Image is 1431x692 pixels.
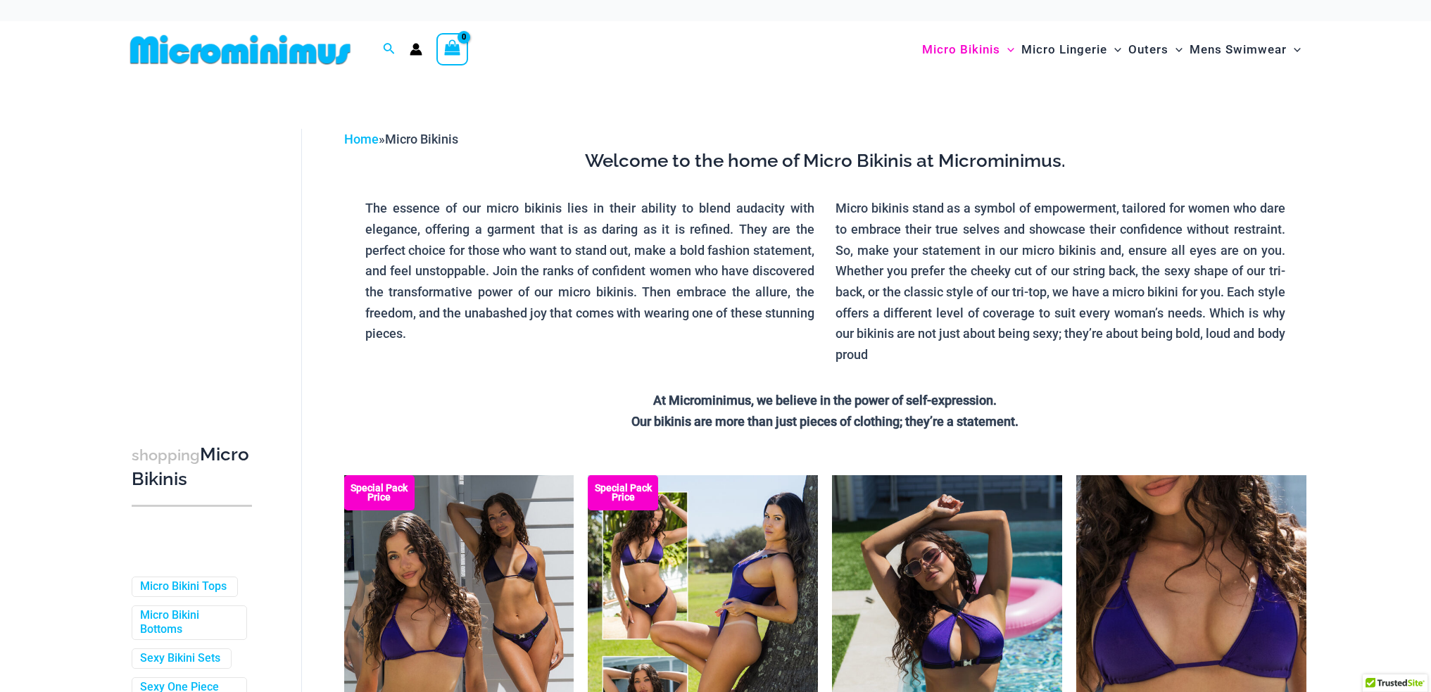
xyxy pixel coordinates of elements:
a: OutersMenu ToggleMenu Toggle [1125,28,1186,71]
img: MM SHOP LOGO FLAT [125,34,356,65]
span: shopping [132,446,200,464]
a: Micro Bikini Bottoms [140,608,236,638]
strong: At Microminimus, we believe in the power of self-expression. [653,393,997,408]
h3: Micro Bikinis [132,443,252,491]
a: View Shopping Cart, empty [436,33,469,65]
span: Micro Lingerie [1021,32,1107,68]
span: Micro Bikinis [922,32,1000,68]
nav: Site Navigation [916,26,1307,73]
strong: Our bikinis are more than just pieces of clothing; they’re a statement. [631,414,1019,429]
a: Mens SwimwearMenu ToggleMenu Toggle [1186,28,1304,71]
span: Micro Bikinis [385,132,458,146]
a: Home [344,132,379,146]
b: Special Pack Price [344,484,415,502]
span: Outers [1128,32,1168,68]
iframe: TrustedSite Certified [132,118,258,399]
span: Menu Toggle [1000,32,1014,68]
a: Micro BikinisMenu ToggleMenu Toggle [919,28,1018,71]
a: Micro LingerieMenu ToggleMenu Toggle [1018,28,1125,71]
span: Mens Swimwear [1190,32,1287,68]
a: Micro Bikini Tops [140,579,227,594]
span: Menu Toggle [1168,32,1183,68]
a: Search icon link [383,41,396,58]
p: Micro bikinis stand as a symbol of empowerment, tailored for women who dare to embrace their true... [836,198,1285,365]
h3: Welcome to the home of Micro Bikinis at Microminimus. [355,149,1296,173]
span: Menu Toggle [1107,32,1121,68]
span: » [344,132,458,146]
p: The essence of our micro bikinis lies in their ability to blend audacity with elegance, offering ... [365,198,815,344]
a: Sexy Bikini Sets [140,651,220,666]
span: Menu Toggle [1287,32,1301,68]
b: Special Pack Price [588,484,658,502]
a: Account icon link [410,43,422,56]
